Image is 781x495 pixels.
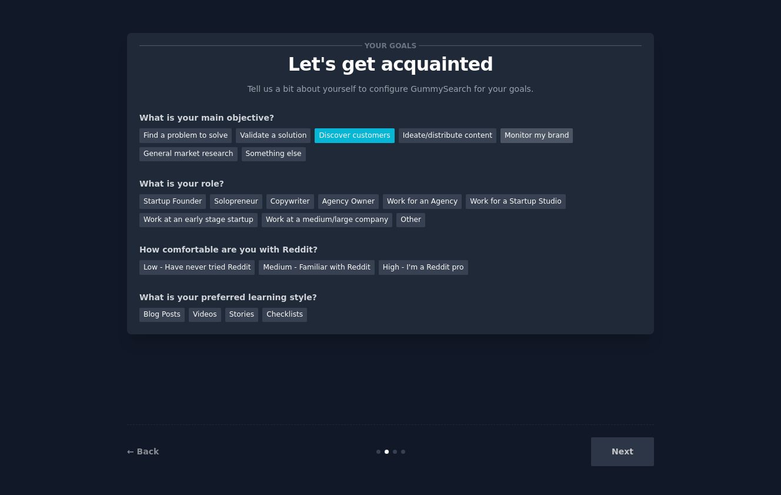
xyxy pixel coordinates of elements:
[242,147,306,162] div: Something else
[399,128,496,143] div: Ideate/distribute content
[225,308,258,323] div: Stories
[139,147,238,162] div: General market research
[242,83,539,95] p: Tell us a bit about yourself to configure GummySearch for your goals.
[139,54,642,75] p: Let's get acquainted
[362,39,419,52] span: Your goals
[500,128,573,143] div: Monitor my brand
[396,213,425,228] div: Other
[139,128,232,143] div: Find a problem to solve
[139,291,642,304] div: What is your preferred learning style?
[139,178,642,190] div: What is your role?
[315,128,394,143] div: Discover customers
[259,260,374,275] div: Medium - Familiar with Reddit
[262,308,307,323] div: Checklists
[139,213,258,228] div: Work at an early stage startup
[139,112,642,124] div: What is your main objective?
[318,194,379,209] div: Agency Owner
[127,447,159,456] a: ← Back
[139,244,642,256] div: How comfortable are you with Reddit?
[189,308,221,323] div: Videos
[139,308,185,323] div: Blog Posts
[236,128,311,143] div: Validate a solution
[379,260,468,275] div: High - I'm a Reddit pro
[262,213,392,228] div: Work at a medium/large company
[383,194,462,209] div: Work for an Agency
[139,260,255,275] div: Low - Have never tried Reddit
[210,194,262,209] div: Solopreneur
[139,194,206,209] div: Startup Founder
[466,194,565,209] div: Work for a Startup Studio
[266,194,314,209] div: Copywriter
